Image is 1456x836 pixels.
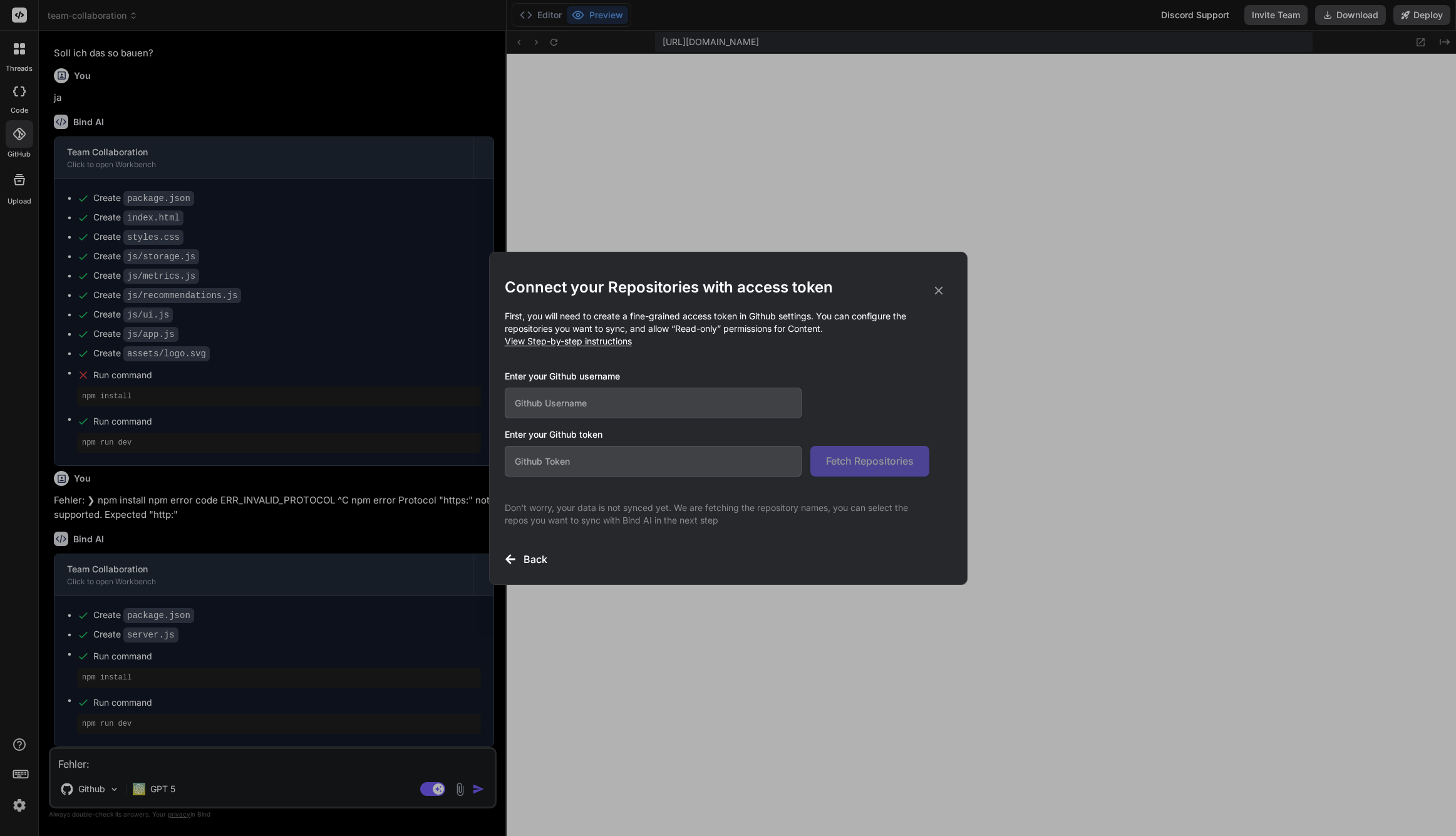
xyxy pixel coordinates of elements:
[524,552,547,567] h3: Back
[810,446,929,477] button: Fetch Repositories
[505,310,952,348] p: First, you will need to create a fine-grained access token in Github settings. You can configure ...
[505,370,929,383] h3: Enter your Github username
[505,502,929,527] p: Don't worry, your data is not synced yet. We are fetching the repository names, you can select th...
[505,446,802,477] input: Github Token
[505,277,952,297] h2: Connect your Repositories with access token
[505,388,802,418] input: Github Username
[826,453,914,468] span: Fetch Repositories
[505,336,632,346] span: View Step-by-step instructions
[505,428,952,441] h3: Enter your Github token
